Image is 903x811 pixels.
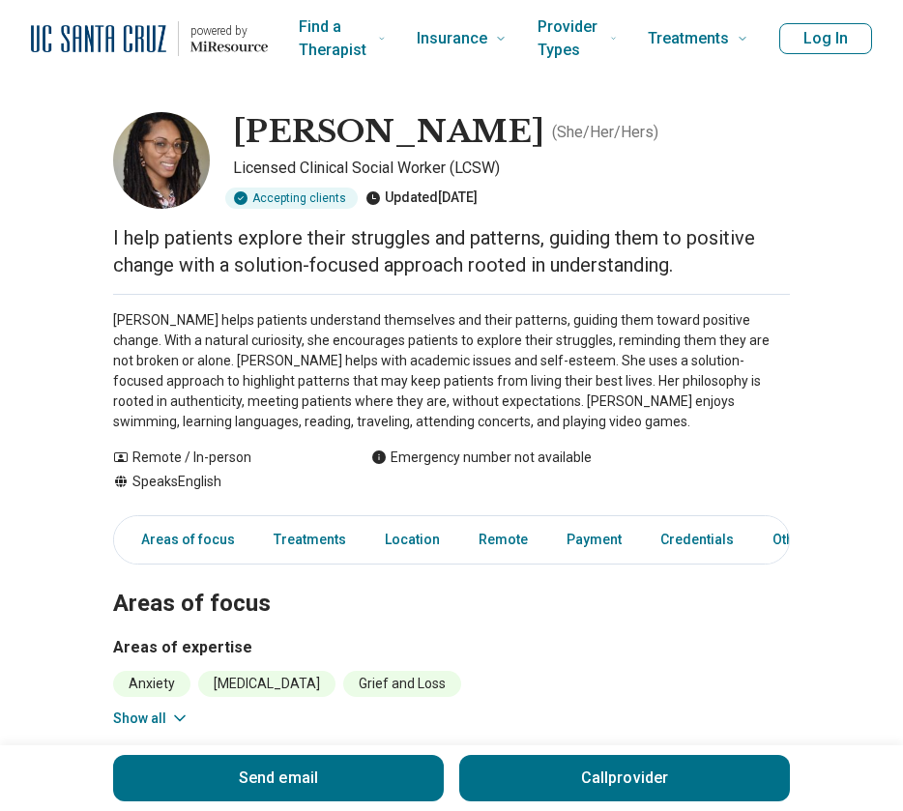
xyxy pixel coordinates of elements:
[190,23,268,39] p: powered by
[31,8,268,70] a: Home page
[343,671,461,697] li: Grief and Loss
[113,636,790,659] h3: Areas of expertise
[538,14,602,64] span: Provider Types
[113,755,444,801] button: Send email
[649,520,745,560] a: Credentials
[459,755,790,801] button: Callprovider
[417,25,487,52] span: Insurance
[365,188,478,209] div: Updated [DATE]
[299,14,370,64] span: Find a Therapist
[373,520,451,560] a: Location
[779,23,872,54] button: Log In
[113,541,790,621] h2: Areas of focus
[233,157,790,180] p: Licensed Clinical Social Worker (LCSW)
[113,472,333,492] div: Speaks English
[761,520,830,560] a: Other
[113,744,444,768] h3: Age groups
[113,448,333,468] div: Remote / In-person
[118,520,247,560] a: Areas of focus
[555,520,633,560] a: Payment
[113,310,790,432] p: [PERSON_NAME] helps patients understand themselves and their patterns, guiding them toward positi...
[552,121,658,144] p: ( She/Her/Hers )
[113,671,190,697] li: Anxiety
[113,112,210,209] img: Alexis McLeod-Hall, Licensed Clinical Social Worker (LCSW)
[225,188,358,209] div: Accepting clients
[198,671,335,697] li: [MEDICAL_DATA]
[233,112,544,153] h1: [PERSON_NAME]
[113,709,189,729] button: Show all
[371,448,592,468] div: Emergency number not available
[262,520,358,560] a: Treatments
[648,25,729,52] span: Treatments
[113,224,790,278] p: I help patients explore their struggles and patterns, guiding them to positive change with a solu...
[467,520,539,560] a: Remote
